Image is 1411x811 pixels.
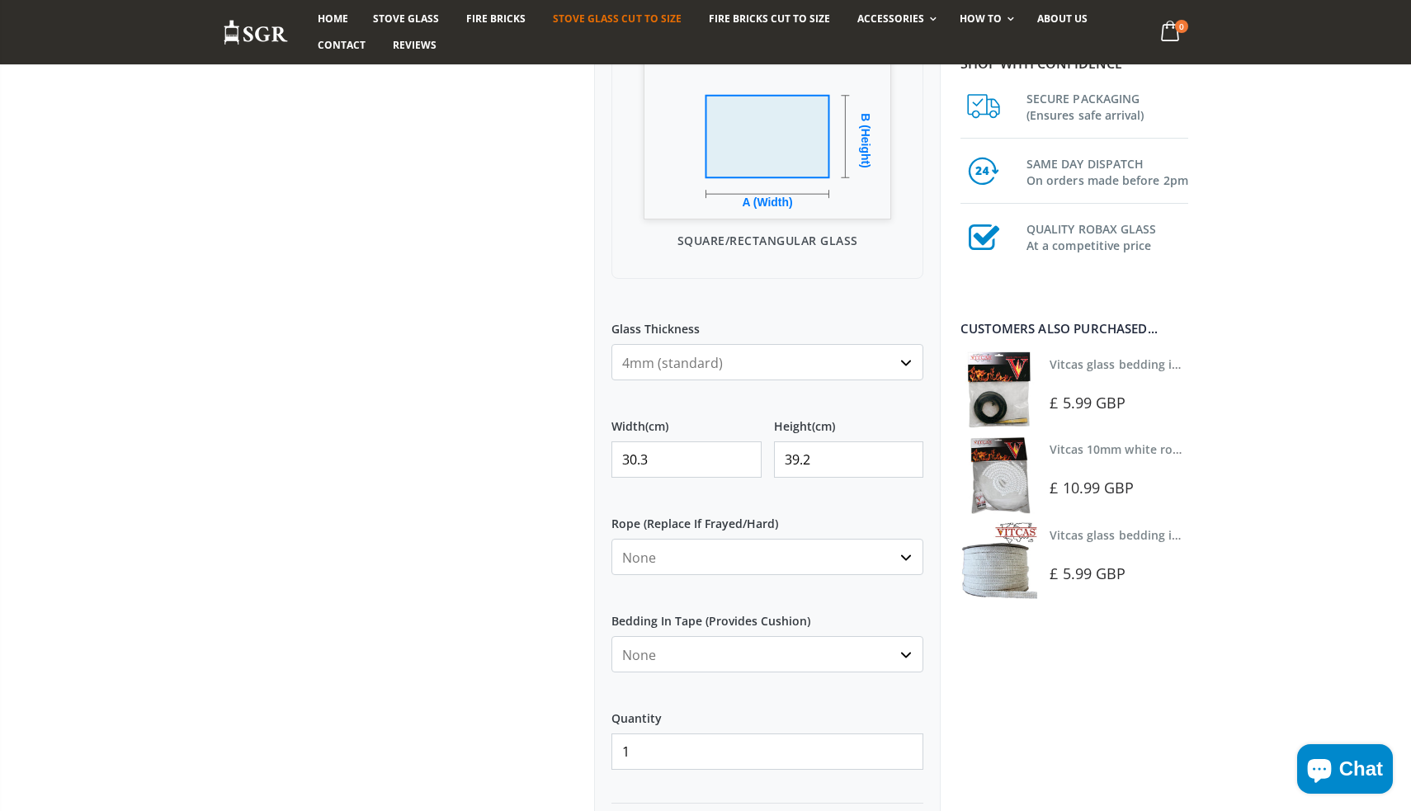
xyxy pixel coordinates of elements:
span: Accessories [857,12,924,26]
a: Vitcas glass bedding in tape - 2mm x 15mm x 2 meters (White) [1050,527,1400,543]
label: Quantity [611,697,923,727]
a: Vitcas 10mm white rope kit - includes rope seal and glue! [1050,441,1373,457]
a: Accessories [845,6,945,32]
span: £ 5.99 GBP [1050,393,1125,413]
label: Glass Thickness [611,308,923,337]
a: Contact [305,32,378,59]
a: Stove Glass [361,6,451,32]
img: Vitcas stove glass bedding in tape [960,522,1037,599]
label: Width [611,405,762,435]
span: (cm) [812,419,835,434]
img: Square/Rectangular Glass [644,54,891,219]
span: Contact [318,38,366,52]
h3: SECURE PACKAGING (Ensures safe arrival) [1026,87,1188,124]
a: Stove Glass Cut To Size [540,6,693,32]
span: (cm) [645,419,668,434]
a: How To [947,6,1022,32]
label: Bedding In Tape (Provides Cushion) [611,600,923,629]
div: Customers also purchased... [960,323,1188,335]
h3: QUALITY ROBAX GLASS At a competitive price [1026,218,1188,254]
label: Rope (Replace If Frayed/Hard) [611,502,923,532]
a: 0 [1154,17,1188,49]
a: Home [305,6,361,32]
img: Stove Glass Replacement [223,19,289,46]
span: How To [960,12,1002,26]
span: About us [1037,12,1088,26]
p: Square/Rectangular Glass [629,232,906,249]
span: £ 10.99 GBP [1050,478,1134,497]
a: Reviews [380,32,449,59]
a: About us [1025,6,1100,32]
span: £ 5.99 GBP [1050,563,1125,583]
a: Vitcas glass bedding in tape - 2mm x 10mm x 2 meters [1050,356,1357,372]
a: Fire Bricks [454,6,538,32]
span: Fire Bricks Cut To Size [709,12,830,26]
span: Stove Glass [373,12,439,26]
inbox-online-store-chat: Shopify online store chat [1292,744,1398,798]
span: 0 [1175,20,1188,33]
a: Fire Bricks Cut To Size [696,6,842,32]
span: Fire Bricks [466,12,526,26]
span: Stove Glass Cut To Size [553,12,681,26]
img: Vitcas white rope, glue and gloves kit 10mm [960,436,1037,513]
span: Home [318,12,348,26]
h3: SAME DAY DISPATCH On orders made before 2pm [1026,153,1188,189]
label: Height [774,405,924,435]
img: Vitcas stove glass bedding in tape [960,351,1037,428]
span: Reviews [393,38,437,52]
